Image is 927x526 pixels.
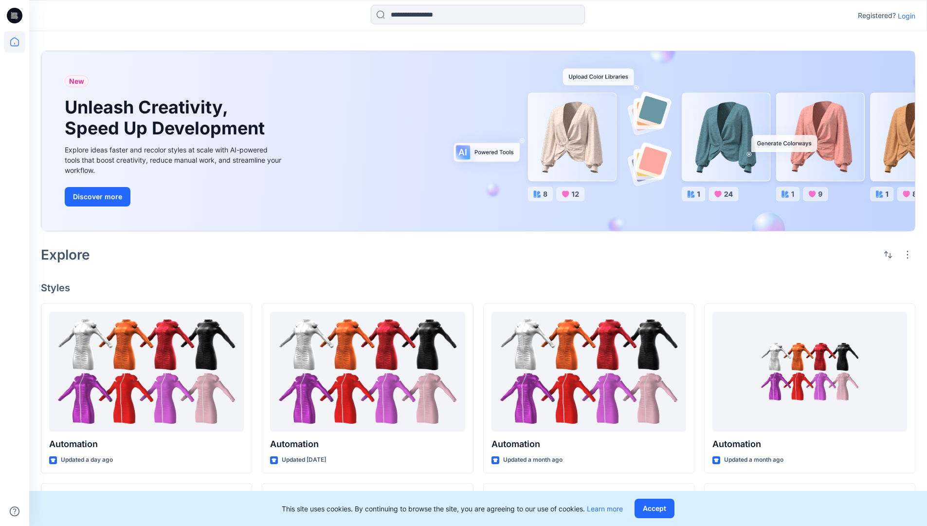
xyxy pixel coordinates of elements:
[65,97,269,139] h1: Unleash Creativity, Speed Up Development
[858,10,896,21] p: Registered?
[41,247,90,263] h2: Explore
[65,187,284,207] a: Discover more
[491,437,686,451] p: Automation
[587,505,623,513] a: Learn more
[41,282,915,294] h4: Styles
[69,75,84,87] span: New
[282,455,326,465] p: Updated [DATE]
[282,504,623,514] p: This site uses cookies. By continuing to browse the site, you are agreeing to our use of cookies.
[503,455,563,465] p: Updated a month ago
[270,437,465,451] p: Automation
[65,145,284,175] div: Explore ideas faster and recolor styles at scale with AI-powered tools that boost creativity, red...
[49,437,244,451] p: Automation
[270,312,465,432] a: Automation
[635,499,674,518] button: Accept
[712,437,907,451] p: Automation
[65,187,130,207] button: Discover more
[61,455,113,465] p: Updated a day ago
[491,312,686,432] a: Automation
[724,455,783,465] p: Updated a month ago
[898,11,915,21] p: Login
[49,312,244,432] a: Automation
[712,312,907,432] a: Automation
